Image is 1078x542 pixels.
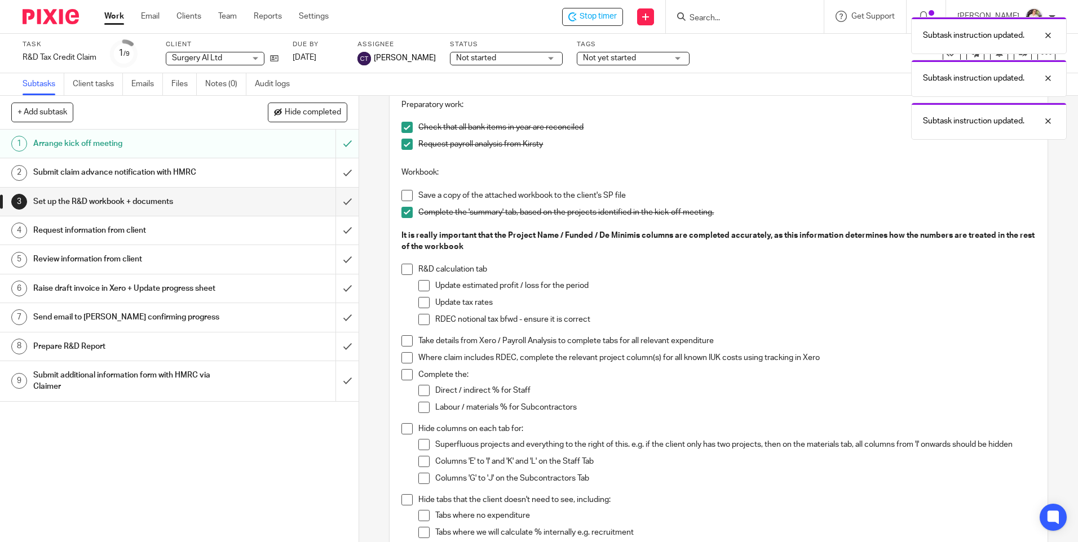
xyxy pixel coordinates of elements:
[401,232,1036,251] strong: It is really important that the Project Name / Funded / De Minimis columns are completed accurate...
[357,40,436,49] label: Assignee
[418,423,1035,434] p: Hide columns on each tab for:
[435,280,1035,291] p: Update estimated profit / loss for the period
[923,30,1024,41] p: Subtask instruction updated.
[450,40,563,49] label: Status
[172,54,222,62] span: Surgery AI Ltd
[33,193,227,210] h1: Set up the R&D workbook + documents
[293,40,343,49] label: Due by
[218,11,237,22] a: Team
[131,73,163,95] a: Emails
[456,54,496,62] span: Not started
[293,54,316,61] span: [DATE]
[11,103,73,122] button: + Add subtask
[33,367,227,396] h1: Submit additional information form with HMRC via Claimer
[418,264,1035,275] p: R&D calculation tab
[33,251,227,268] h1: Review information from client
[435,385,1035,396] p: Direct / indirect % for Staff
[435,402,1035,413] p: Labour / materials % for Subcontractors
[435,510,1035,521] p: Tabs where no expenditure
[401,167,1035,178] p: Workbook:
[118,47,130,60] div: 1
[123,51,130,57] small: /9
[73,73,123,95] a: Client tasks
[418,207,1035,218] p: Complete the 'summary' tab, based on the projects identified in the kick-off meeting.
[176,11,201,22] a: Clients
[418,122,1035,133] p: Check that all bank items in year are reconciled
[418,190,1035,201] p: Save a copy of the attached workbook to the client's SP file
[23,73,64,95] a: Subtasks
[11,136,27,152] div: 1
[11,252,27,268] div: 5
[418,369,1035,380] p: Complete the:
[166,40,279,49] label: Client
[33,222,227,239] h1: Request information from client
[33,164,227,181] h1: Submit claim advance notification with HMRC
[435,314,1035,325] p: RDEC notional tax bfwd - ensure it is correct
[11,194,27,210] div: 3
[11,281,27,296] div: 6
[11,165,27,181] div: 2
[923,115,1024,127] p: Subtask instruction updated.
[254,11,282,22] a: Reports
[374,52,436,64] span: [PERSON_NAME]
[435,456,1035,467] p: Columns 'E' to 'I' and 'K' and 'L' on the Staff Tab
[562,8,623,26] div: Surgery AI Ltd - R&D Tax Credit Claim
[23,40,96,49] label: Task
[33,135,227,152] h1: Arrange kick off meeting
[418,352,1035,363] p: Where claim includes RDEC, complete the relevant project column(s) for all known IUK costs using ...
[401,99,1035,110] p: Preparatory work:
[11,373,27,389] div: 9
[923,73,1024,84] p: Subtask instruction updated.
[418,494,1035,505] p: Hide tabs that the client doesn't need to see, including:
[141,11,160,22] a: Email
[23,9,79,24] img: Pixie
[435,473,1035,484] p: Columns 'G' to 'J' on the Subcontractors Tab
[1025,8,1043,26] img: Kayleigh%20Henson.jpeg
[33,309,227,326] h1: Send email to [PERSON_NAME] confirming progress
[33,280,227,297] h1: Raise draft invoice in Xero + Update progress sheet
[205,73,246,95] a: Notes (0)
[104,11,124,22] a: Work
[435,439,1035,450] p: Superfluous projects and everything to the right of this. e.g. if the client only has two project...
[11,223,27,238] div: 4
[285,108,341,117] span: Hide completed
[11,309,27,325] div: 7
[268,103,347,122] button: Hide completed
[299,11,329,22] a: Settings
[255,73,298,95] a: Audit logs
[171,73,197,95] a: Files
[435,527,1035,538] p: Tabs where we will calculate % internally e.g. recruitment
[11,339,27,354] div: 8
[418,139,1035,150] p: Request payroll analysis from Kirsty
[23,52,96,63] div: R&amp;D Tax Credit Claim
[23,52,96,63] div: R&D Tax Credit Claim
[435,297,1035,308] p: Update tax rates
[33,338,227,355] h1: Prepare R&D Report
[418,335,1035,346] p: Take details from Xero / Payroll Analysis to complete tabs for all relevant expenditure
[357,52,371,65] img: svg%3E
